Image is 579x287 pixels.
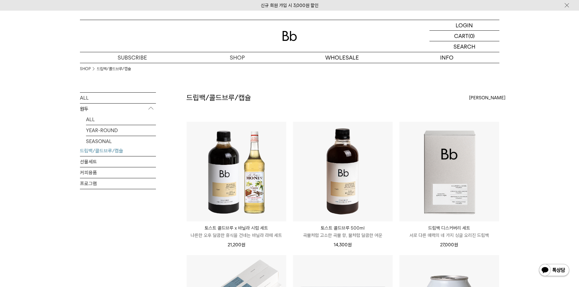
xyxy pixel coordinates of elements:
p: 서로 다른 매력의 네 가지 싱글 오리진 드립백 [399,232,499,239]
p: INFO [395,52,499,63]
p: 나른한 오후 달콤한 휴식을 건네는 바닐라 라떼 세트 [187,232,286,239]
p: 토스트 콜드브루 x 바닐라 시럽 세트 [187,224,286,232]
a: LOGIN [429,20,499,31]
span: 원 [454,242,458,248]
a: SHOP [185,52,290,63]
a: 드립백 디스커버리 세트 서로 다른 매력의 네 가지 싱글 오리진 드립백 [399,224,499,239]
a: 토스트 콜드브루 x 바닐라 시럽 세트 나른한 오후 달콤한 휴식을 건네는 바닐라 라떼 세트 [187,224,286,239]
a: SEASONAL [86,136,156,147]
p: (0) [468,31,475,41]
span: 원 [348,242,352,248]
a: 드립백/콜드브루/캡슐 [97,66,131,72]
p: 곡물처럼 고소한 곡물 향, 꿀처럼 달콤한 여운 [293,232,393,239]
a: 커피용품 [80,167,156,178]
span: [PERSON_NAME] [469,94,505,101]
p: 원두 [80,104,156,114]
a: 신규 회원 가입 시 3,000원 할인 [261,3,319,8]
p: CART [454,31,468,41]
img: 로고 [282,31,297,41]
a: ALL [86,114,156,125]
span: 27,000 [440,242,458,248]
p: 드립백 디스커버리 세트 [399,224,499,232]
p: 토스트 콜드브루 500ml [293,224,393,232]
img: 토스트 콜드브루 x 바닐라 시럽 세트 [187,122,286,221]
a: 선물세트 [80,156,156,167]
img: 드립백 디스커버리 세트 [399,122,499,221]
a: 토스트 콜드브루 500ml 곡물처럼 고소한 곡물 향, 꿀처럼 달콤한 여운 [293,224,393,239]
img: 카카오톡 채널 1:1 채팅 버튼 [538,263,570,278]
span: 21,200 [228,242,245,248]
span: 14,300 [334,242,352,248]
p: SEARCH [453,41,475,52]
a: SUBSCRIBE [80,52,185,63]
p: LOGIN [456,20,473,30]
h2: 드립백/콜드브루/캡슐 [186,93,251,103]
a: CART (0) [429,31,499,41]
a: 프로그램 [80,178,156,189]
a: YEAR-ROUND [86,125,156,136]
span: 원 [241,242,245,248]
img: 토스트 콜드브루 500ml [293,122,393,221]
p: WHOLESALE [290,52,395,63]
a: SHOP [80,66,91,72]
a: ALL [80,93,156,103]
a: 드립백/콜드브루/캡슐 [80,145,156,156]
